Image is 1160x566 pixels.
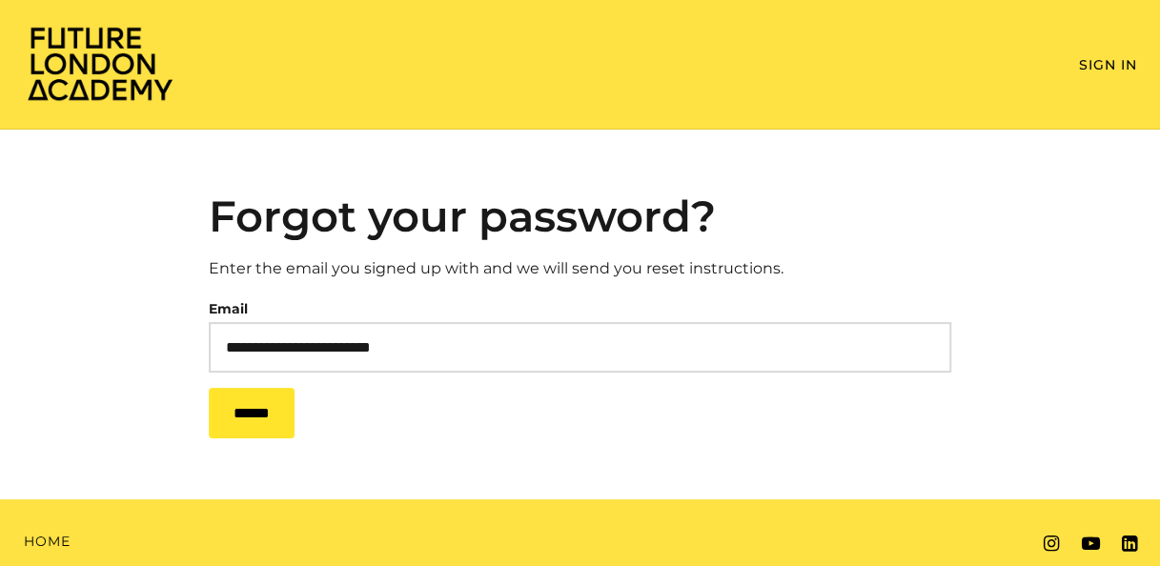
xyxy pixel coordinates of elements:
[209,257,951,280] p: Enter the email you signed up with and we will send you reset instructions.
[1079,56,1137,73] a: Sign In
[24,25,176,102] img: Home Page
[24,532,71,552] a: Home
[209,191,951,242] h2: Forgot your password?
[209,295,248,322] label: Email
